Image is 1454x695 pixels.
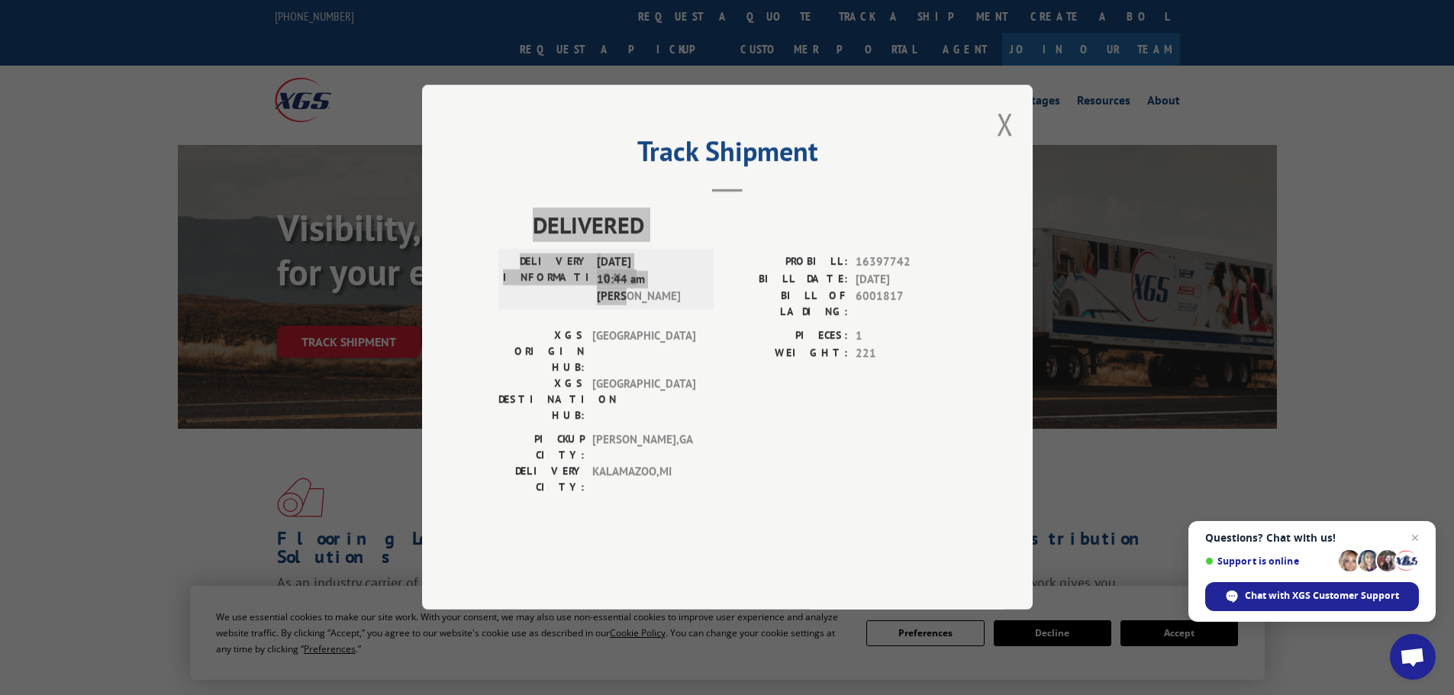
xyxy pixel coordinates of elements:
[533,208,956,243] span: DELIVERED
[503,254,589,306] label: DELIVERY INFORMATION:
[1205,555,1333,567] span: Support is online
[592,376,695,424] span: [GEOGRAPHIC_DATA]
[727,288,848,320] label: BILL OF LADING:
[997,104,1014,144] button: Close modal
[1205,582,1419,611] span: Chat with XGS Customer Support
[856,254,956,272] span: 16397742
[1245,589,1399,603] span: Chat with XGS Customer Support
[498,464,585,496] label: DELIVERY CITY:
[597,254,700,306] span: [DATE] 10:44 am [PERSON_NAME]
[856,328,956,346] span: 1
[498,376,585,424] label: XGS DESTINATION HUB:
[1390,634,1436,680] a: Open chat
[856,271,956,288] span: [DATE]
[592,432,695,464] span: [PERSON_NAME] , GA
[727,328,848,346] label: PIECES:
[498,328,585,376] label: XGS ORIGIN HUB:
[592,328,695,376] span: [GEOGRAPHIC_DATA]
[498,140,956,169] h2: Track Shipment
[1205,532,1419,544] span: Questions? Chat with us!
[856,345,956,362] span: 221
[727,271,848,288] label: BILL DATE:
[727,254,848,272] label: PROBILL:
[727,345,848,362] label: WEIGHT:
[856,288,956,320] span: 6001817
[592,464,695,496] span: KALAMAZOO , MI
[498,432,585,464] label: PICKUP CITY:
